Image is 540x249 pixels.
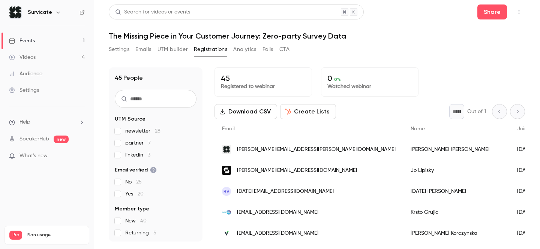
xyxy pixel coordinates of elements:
h6: Survicate [28,9,52,16]
span: 28 [155,128,160,134]
span: Yes [125,190,144,198]
button: Settings [109,43,129,55]
span: partner [125,139,151,147]
button: CTA [279,43,289,55]
div: Audience [9,70,42,78]
button: Registrations [194,43,227,55]
span: [DATE][EMAIL_ADDRESS][DOMAIN_NAME] [237,188,334,195]
button: Create Lists [280,104,336,119]
button: Polls [262,43,273,55]
div: [PERSON_NAME] Korczynska [403,223,510,244]
div: Events [9,37,35,45]
span: 40 [140,218,147,224]
button: UTM builder [157,43,188,55]
p: 0 [327,74,412,83]
div: Jo Lipisky [403,160,510,181]
span: 25 [136,179,142,185]
img: survicate.com [222,145,231,154]
span: What's new [19,152,48,160]
span: [EMAIL_ADDRESS][DOMAIN_NAME] [237,230,318,237]
span: Member type [115,205,149,213]
div: Krsto Grujic [403,202,510,223]
p: Out of 1 [467,108,486,115]
span: Plan usage [27,232,84,238]
div: [DATE] [PERSON_NAME] [403,181,510,202]
button: Download CSV [214,104,277,119]
button: Share [477,4,507,19]
div: Videos [9,54,36,61]
span: newsletter [125,127,160,135]
h1: 45 People [115,73,143,82]
img: livespace.io [222,229,231,238]
span: 5 [153,230,156,236]
div: Settings [9,86,39,94]
div: [PERSON_NAME] [PERSON_NAME] [403,139,510,160]
img: studocu.com [222,166,231,175]
span: [PERSON_NAME][EMAIL_ADDRESS][PERSON_NAME][DOMAIN_NAME] [237,146,396,154]
iframe: Noticeable Trigger [76,153,85,160]
div: Search for videos or events [115,8,190,16]
p: Watched webinar [327,83,412,90]
p: Registered to webinar [221,83,306,90]
span: linkedin [125,151,150,159]
a: SpeakerHub [19,135,49,143]
p: 45 [221,74,306,83]
span: [PERSON_NAME][EMAIL_ADDRESS][DOMAIN_NAME] [237,167,357,174]
span: UTM Source [115,115,145,123]
span: 3 [148,152,150,158]
button: Analytics [233,43,256,55]
span: 0 % [334,77,341,82]
span: new [54,136,69,143]
img: Survicate [9,6,21,18]
span: Help [19,118,30,126]
span: Returning [125,229,156,237]
h1: The Missing Piece in Your Customer Journey: Zero-party Survey Data [109,31,525,40]
button: Emails [135,43,151,55]
span: 7 [148,140,151,146]
li: help-dropdown-opener [9,118,85,126]
span: Name [411,126,425,131]
span: 20 [138,191,144,197]
span: Email [222,126,235,131]
span: Pro [9,231,22,240]
span: RV [223,188,229,195]
span: Email verified [115,166,157,174]
span: [EMAIL_ADDRESS][DOMAIN_NAME] [237,209,318,216]
img: hyperoptic.com [222,208,231,217]
span: No [125,178,142,186]
span: New [125,217,147,225]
